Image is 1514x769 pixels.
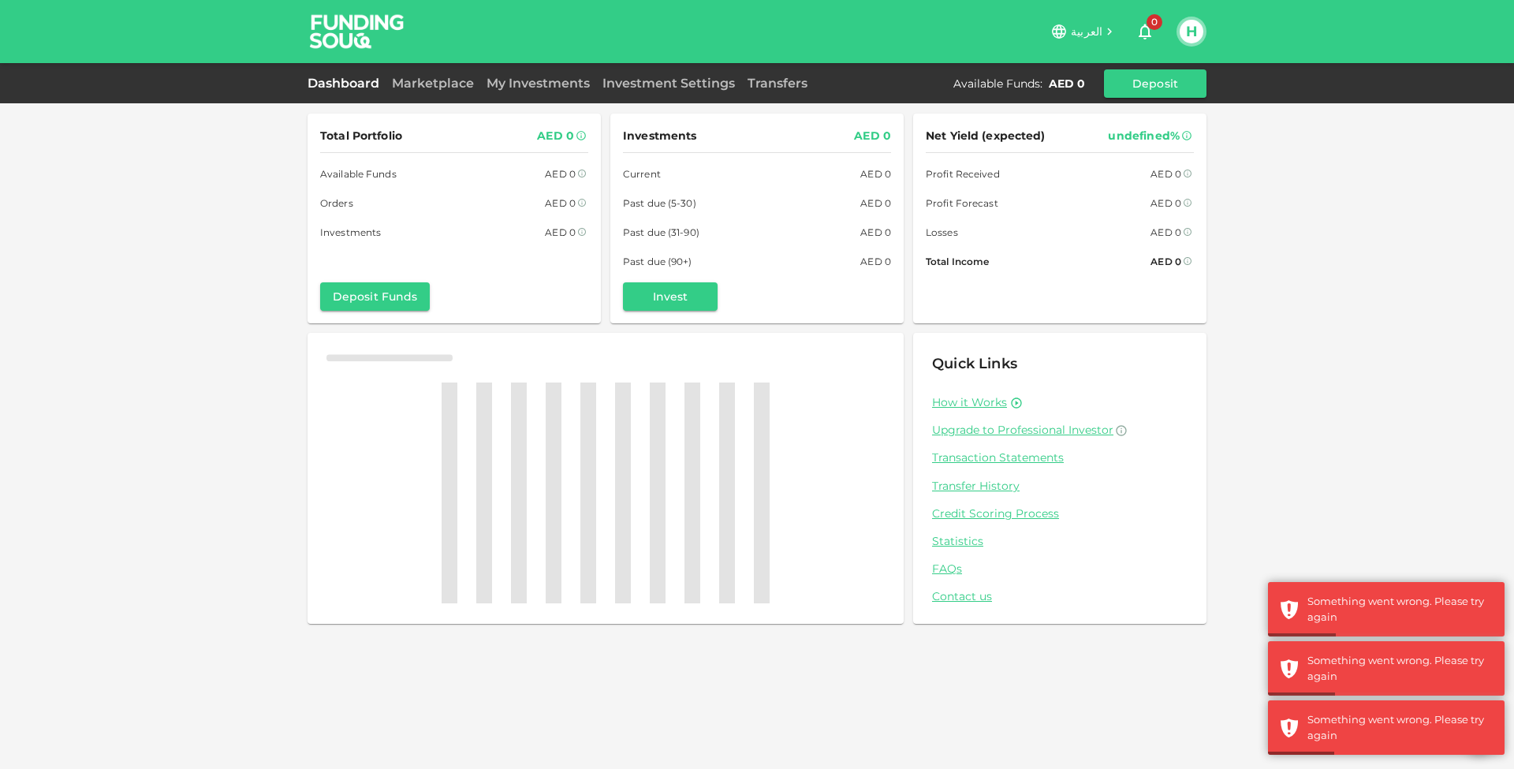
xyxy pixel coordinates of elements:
[860,166,891,182] div: AED 0
[860,195,891,211] div: AED 0
[545,224,576,241] div: AED 0
[932,423,1188,438] a: Upgrade to Professional Investor
[480,76,596,91] a: My Investments
[623,195,696,211] span: Past due (5-30)
[854,126,891,146] div: AED 0
[623,126,696,146] span: Investments
[1150,224,1181,241] div: AED 0
[320,126,402,146] span: Total Portfolio
[320,224,381,241] span: Investments
[1147,14,1162,30] span: 0
[932,506,1188,521] a: Credit Scoring Process
[926,253,989,270] span: Total Income
[1104,69,1206,98] button: Deposit
[1307,653,1493,684] div: Something went wrong. Please try again
[860,253,891,270] div: AED 0
[932,450,1188,465] a: Transaction Statements
[1150,253,1181,270] div: AED 0
[741,76,814,91] a: Transfers
[1180,20,1203,43] button: H
[926,224,958,241] span: Losses
[1071,24,1102,39] span: العربية
[932,355,1017,372] span: Quick Links
[1150,166,1181,182] div: AED 0
[623,253,692,270] span: Past due (90+)
[320,166,397,182] span: Available Funds
[926,166,1000,182] span: Profit Received
[320,195,353,211] span: Orders
[308,76,386,91] a: Dashboard
[1129,16,1161,47] button: 0
[623,166,661,182] span: Current
[1307,594,1493,625] div: Something went wrong. Please try again
[623,282,718,311] button: Invest
[926,195,998,211] span: Profit Forecast
[1150,195,1181,211] div: AED 0
[596,76,741,91] a: Investment Settings
[545,166,576,182] div: AED 0
[932,423,1113,437] span: Upgrade to Professional Investor
[953,76,1042,91] div: Available Funds :
[932,534,1188,549] a: Statistics
[926,126,1046,146] span: Net Yield (expected)
[386,76,480,91] a: Marketplace
[1307,712,1493,743] div: Something went wrong. Please try again
[1108,126,1180,146] div: undefined%
[537,126,574,146] div: AED 0
[932,562,1188,577] a: FAQs
[320,282,430,311] button: Deposit Funds
[860,224,891,241] div: AED 0
[932,589,1188,604] a: Contact us
[932,479,1188,494] a: Transfer History
[932,395,1007,410] a: How it Works
[1049,76,1085,91] div: AED 0
[545,195,576,211] div: AED 0
[623,224,699,241] span: Past due (31-90)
